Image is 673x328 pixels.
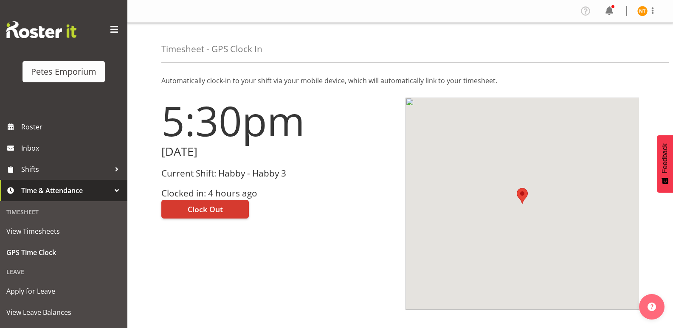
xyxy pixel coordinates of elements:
[2,242,125,263] a: GPS Time Clock
[6,21,76,38] img: Rosterit website logo
[31,65,96,78] div: Petes Emporium
[2,221,125,242] a: View Timesheets
[637,6,648,16] img: nicole-thomson8388.jpg
[648,303,656,311] img: help-xxl-2.png
[21,142,123,154] span: Inbox
[21,184,110,197] span: Time & Attendance
[2,280,125,302] a: Apply for Leave
[2,263,125,280] div: Leave
[161,168,395,178] h3: Current Shift: Habby - Habby 3
[161,145,395,158] h2: [DATE]
[2,302,125,323] a: View Leave Balances
[657,135,673,193] button: Feedback - Show survey
[6,225,121,238] span: View Timesheets
[6,285,121,297] span: Apply for Leave
[6,306,121,319] span: View Leave Balances
[661,143,669,173] span: Feedback
[2,203,125,221] div: Timesheet
[161,98,395,143] h1: 5:30pm
[21,163,110,176] span: Shifts
[188,204,223,215] span: Clock Out
[161,44,262,54] h4: Timesheet - GPS Clock In
[161,188,395,198] h3: Clocked in: 4 hours ago
[21,121,123,133] span: Roster
[161,200,249,219] button: Clock Out
[161,76,639,86] p: Automatically clock-in to your shift via your mobile device, which will automatically link to you...
[6,246,121,259] span: GPS Time Clock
